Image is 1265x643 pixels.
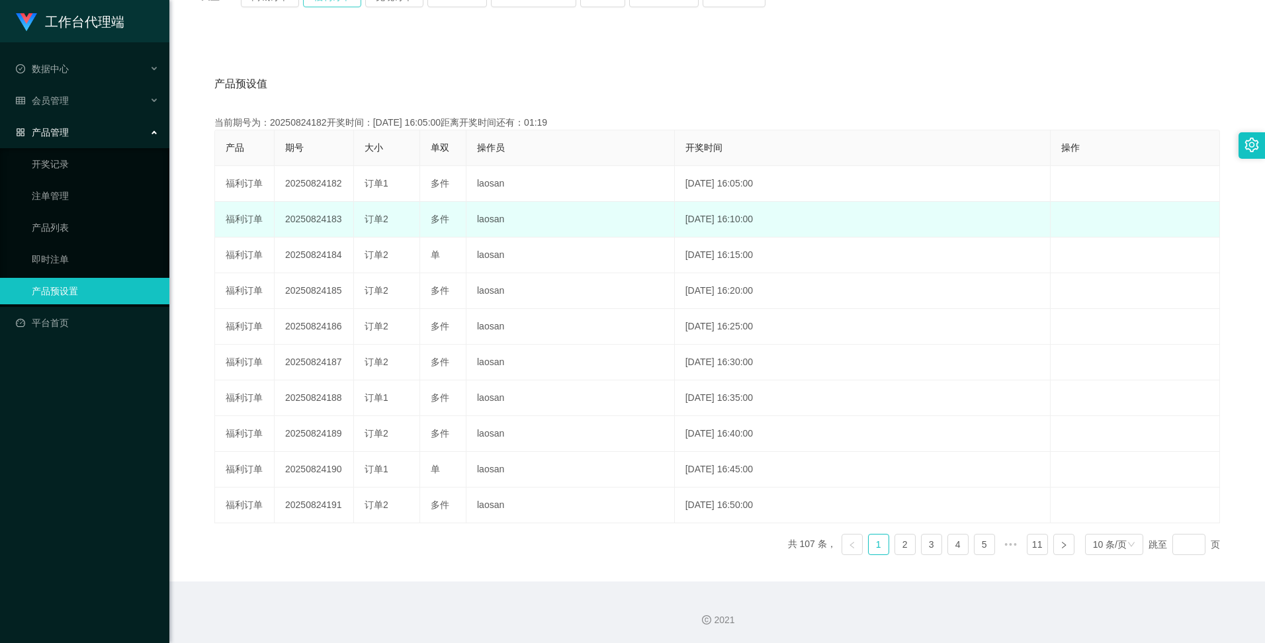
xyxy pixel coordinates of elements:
span: 数据中心 [16,64,69,74]
span: 多件 [431,357,449,367]
a: 1 [869,535,889,554]
a: 11 [1027,535,1047,554]
td: [DATE] 16:20:00 [675,273,1051,309]
span: 多件 [431,321,449,331]
td: [DATE] 16:35:00 [675,380,1051,416]
a: 注单管理 [32,183,159,209]
li: 1 [868,534,889,555]
td: 福利订单 [215,273,275,309]
td: 福利订单 [215,202,275,237]
div: 2021 [180,613,1254,627]
td: [DATE] 16:45:00 [675,452,1051,488]
i: 图标: copyright [702,615,711,624]
td: [DATE] 16:10:00 [675,202,1051,237]
span: 操作 [1061,142,1080,153]
a: 开奖记录 [32,151,159,177]
td: 20250824187 [275,345,354,380]
span: 操作员 [477,142,505,153]
td: 福利订单 [215,345,275,380]
td: laosan [466,488,675,523]
td: laosan [466,380,675,416]
td: [DATE] 16:15:00 [675,237,1051,273]
td: 福利订单 [215,416,275,452]
span: 大小 [365,142,383,153]
td: laosan [466,452,675,488]
td: [DATE] 16:50:00 [675,488,1051,523]
h1: 工作台代理端 [45,1,124,43]
li: 共 107 条， [788,534,836,555]
li: 上一页 [842,534,863,555]
td: 20250824190 [275,452,354,488]
a: 工作台代理端 [16,16,124,26]
td: laosan [466,416,675,452]
a: 产品列表 [32,214,159,241]
td: 20250824184 [275,237,354,273]
span: 多件 [431,428,449,439]
span: 产品 [226,142,244,153]
li: 4 [947,534,969,555]
div: 10 条/页 [1093,535,1127,554]
li: 下一页 [1053,534,1074,555]
span: 订单1 [365,178,388,189]
span: 订单2 [365,214,388,224]
a: 产品预设置 [32,278,159,304]
td: 20250824183 [275,202,354,237]
span: 订单1 [365,392,388,403]
i: 图标: appstore-o [16,128,25,137]
td: laosan [466,202,675,237]
td: laosan [466,166,675,202]
span: 期号 [285,142,304,153]
span: 订单2 [365,321,388,331]
span: 订单2 [365,357,388,367]
i: 图标: setting [1244,138,1259,152]
td: laosan [466,309,675,345]
div: 跳至 页 [1149,534,1220,555]
td: 福利订单 [215,166,275,202]
div: 当前期号为：20250824182开奖时间：[DATE] 16:05:00距离开奖时间还有：01:19 [214,116,1220,130]
td: 福利订单 [215,452,275,488]
li: 2 [894,534,916,555]
i: 图标: check-circle-o [16,64,25,73]
span: 单 [431,464,440,474]
span: 多件 [431,214,449,224]
a: 5 [975,535,994,554]
td: 福利订单 [215,309,275,345]
li: 5 [974,534,995,555]
a: 4 [948,535,968,554]
td: laosan [466,273,675,309]
span: 订单2 [365,428,388,439]
td: 20250824182 [275,166,354,202]
i: 图标: down [1127,540,1135,550]
td: [DATE] 16:25:00 [675,309,1051,345]
span: 产品管理 [16,127,69,138]
td: 20250824188 [275,380,354,416]
span: 会员管理 [16,95,69,106]
span: 单双 [431,142,449,153]
span: 单 [431,249,440,260]
span: 订单1 [365,464,388,474]
i: 图标: left [848,541,856,549]
span: ••• [1000,534,1022,555]
td: 20250824189 [275,416,354,452]
span: 订单2 [365,249,388,260]
i: 图标: right [1060,541,1068,549]
td: laosan [466,237,675,273]
span: 多件 [431,499,449,510]
span: 产品预设值 [214,76,267,92]
span: 订单2 [365,285,388,296]
td: [DATE] 16:30:00 [675,345,1051,380]
a: 图标: dashboard平台首页 [16,310,159,336]
span: 多件 [431,285,449,296]
i: 图标: table [16,96,25,105]
span: 多件 [431,178,449,189]
td: 福利订单 [215,237,275,273]
li: 3 [921,534,942,555]
td: [DATE] 16:40:00 [675,416,1051,452]
span: 订单2 [365,499,388,510]
td: laosan [466,345,675,380]
a: 即时注单 [32,246,159,273]
li: 向后 5 页 [1000,534,1022,555]
td: 20250824191 [275,488,354,523]
span: 多件 [431,392,449,403]
a: 2 [895,535,915,554]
